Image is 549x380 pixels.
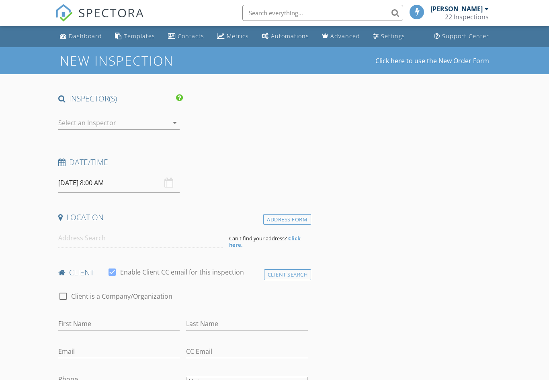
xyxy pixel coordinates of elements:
[442,32,489,40] div: Support Center
[57,29,105,44] a: Dashboard
[58,93,183,104] h4: INSPECTOR(S)
[263,214,311,225] div: Address Form
[58,173,180,193] input: Select date
[58,157,308,167] h4: Date/Time
[330,32,360,40] div: Advanced
[58,267,308,278] h4: client
[242,5,403,21] input: Search everything...
[58,212,308,223] h4: Location
[229,235,301,248] strong: Click here.
[124,32,155,40] div: Templates
[214,29,252,44] a: Metrics
[112,29,158,44] a: Templates
[375,58,489,64] a: Click here to use the New Order Form
[271,32,309,40] div: Automations
[120,268,244,276] label: Enable Client CC email for this inspection
[431,29,492,44] a: Support Center
[170,118,180,128] i: arrow_drop_down
[55,4,73,22] img: The Best Home Inspection Software - Spectora
[227,32,249,40] div: Metrics
[178,32,204,40] div: Contacts
[58,228,223,248] input: Address Search
[264,269,311,280] div: Client Search
[445,13,489,21] div: 22 Inspections
[370,29,408,44] a: Settings
[78,4,144,21] span: SPECTORA
[430,5,483,13] div: [PERSON_NAME]
[165,29,207,44] a: Contacts
[258,29,312,44] a: Automations (Basic)
[229,235,287,242] span: Can't find your address?
[60,54,238,68] h1: New Inspection
[319,29,363,44] a: Advanced
[71,292,172,300] label: Client is a Company/Organization
[381,32,405,40] div: Settings
[69,32,102,40] div: Dashboard
[55,11,144,28] a: SPECTORA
